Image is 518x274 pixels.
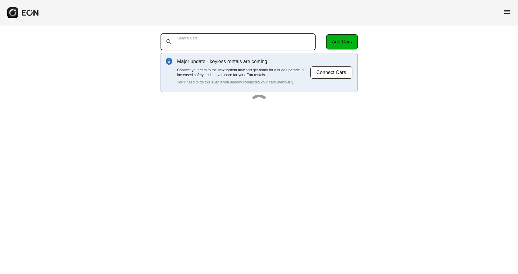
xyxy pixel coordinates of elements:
[166,58,172,65] img: info
[310,66,353,79] button: Connect Cars
[177,80,310,85] p: You'll need to do this even if you already connected your cars previously.
[178,36,198,41] label: Search Cars
[503,8,511,15] span: menu
[177,68,310,77] p: Connect your cars to the new system now and get ready for a huge upgrade in increased safety and ...
[177,58,310,65] p: Major update - keyless rentals are coming
[326,34,358,49] button: Add Cars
